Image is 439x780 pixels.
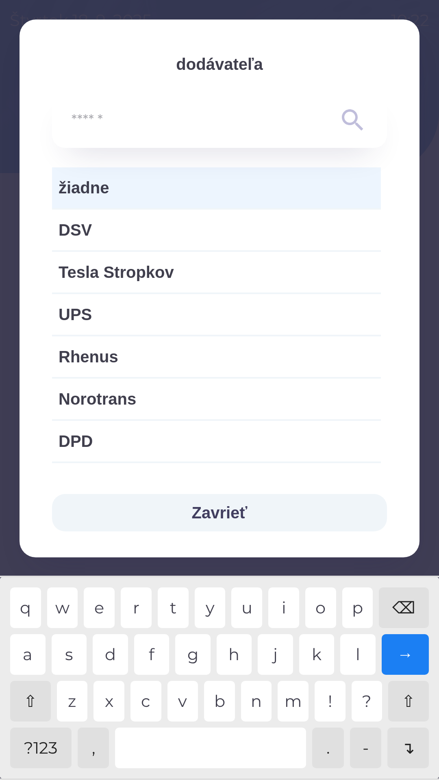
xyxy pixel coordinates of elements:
[52,379,381,419] div: Norotrans
[52,52,387,76] p: dodávateľa
[52,494,387,531] button: Zavrieť
[52,210,381,250] div: DSV
[59,260,374,284] span: Tesla Stropkov
[59,429,374,453] span: DPD
[52,463,381,504] div: Intime Express
[52,421,381,461] div: DPD
[52,294,381,335] div: UPS
[59,218,374,242] span: DSV
[52,252,381,292] div: Tesla Stropkov
[52,336,381,377] div: Rhenus
[59,302,374,327] span: UPS
[59,387,374,411] span: Norotrans
[59,175,374,200] span: žiadne
[52,167,381,208] div: žiadne
[59,344,374,369] span: Rhenus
